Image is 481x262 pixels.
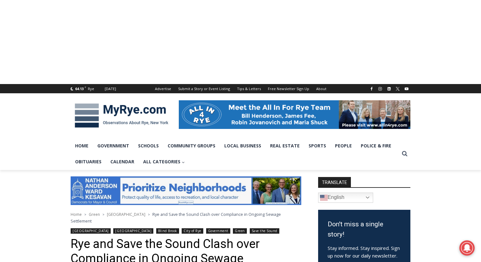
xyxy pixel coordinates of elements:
a: Police & Fire [356,138,396,154]
a: Home [71,138,93,154]
a: About [313,84,330,93]
img: en [320,194,328,202]
a: Schools [134,138,163,154]
a: Government [206,228,230,234]
a: All Categories [139,154,189,170]
a: Green [89,212,100,217]
a: [GEOGRAPHIC_DATA] [113,228,153,234]
span: > [102,212,104,217]
nav: Primary Navigation [71,138,399,170]
a: [GEOGRAPHIC_DATA] [71,228,111,234]
a: Free Newsletter Sign Up [264,84,313,93]
span: F [85,85,86,89]
a: Tips & Letters [234,84,264,93]
a: Sports [304,138,331,154]
img: All in for Rye [179,100,410,129]
a: Blind Brook [156,228,179,234]
a: [GEOGRAPHIC_DATA] [107,212,145,217]
a: Linkedin [385,85,393,93]
a: Government [93,138,134,154]
div: [DATE] [105,86,116,92]
span: All Categories [143,158,185,165]
span: Rye and Save the Sound Clash over Compliance in Ongoing Sewage Settlement [71,211,281,223]
a: YouTube [403,85,410,93]
nav: Secondary Navigation [151,84,330,93]
strong: TRANSLATE [318,177,351,187]
a: Submit a Story or Event Listing [175,84,234,93]
a: X [394,85,401,93]
a: Community Groups [163,138,220,154]
img: MyRye.com [71,99,172,132]
h3: Don't miss a single story! [328,219,401,239]
a: Facebook [368,85,375,93]
a: Green [233,228,247,234]
a: Real Estate [266,138,304,154]
a: Obituaries [71,154,106,170]
button: View Search Form [399,148,410,159]
p: Stay informed. Stay inspired. Sign up now for our daily newsletter. [328,244,401,259]
a: People [331,138,356,154]
span: > [84,212,86,217]
nav: Breadcrumbs [71,211,301,224]
a: English [318,193,373,203]
a: Advertise [151,84,175,93]
a: Instagram [376,85,384,93]
a: Home [71,212,82,217]
span: > [148,212,150,217]
a: Local Business [220,138,266,154]
a: Save the Sound [250,228,279,234]
a: City of Rye [182,228,203,234]
div: Rye [88,86,94,92]
span: 64.13 [75,86,84,91]
a: Calendar [106,154,139,170]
